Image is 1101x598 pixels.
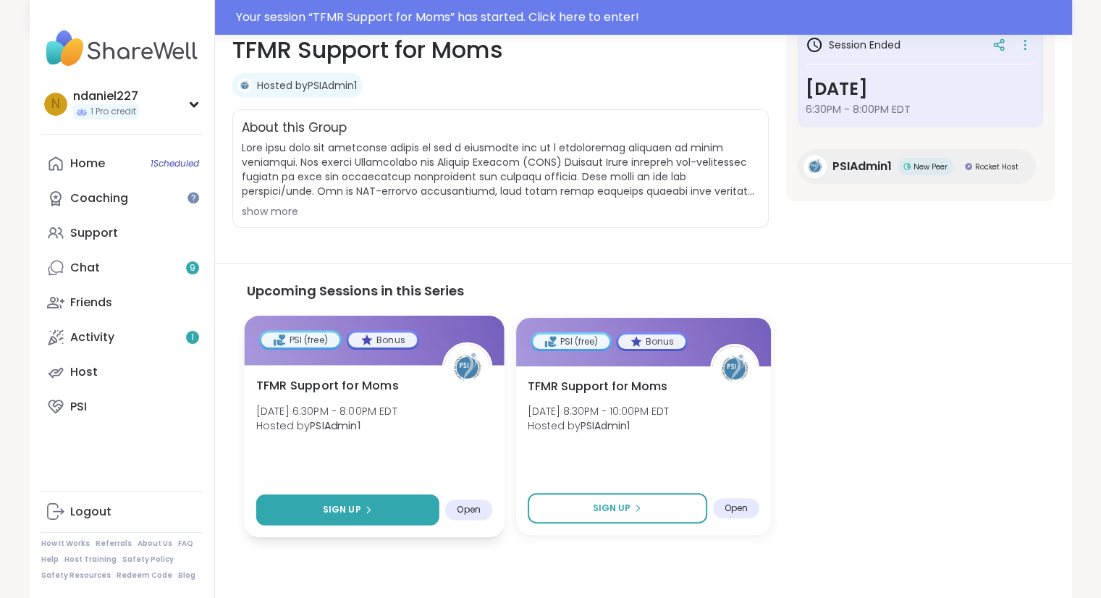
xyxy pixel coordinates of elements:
a: Help [41,555,59,565]
a: Chat9 [41,250,203,285]
div: ndaniel227 [73,88,139,104]
a: Hosted byPSIAdmin1 [257,78,357,93]
span: TFMR Support for Moms [528,378,667,395]
a: Redeem Code [117,570,172,581]
a: Blog [178,570,195,581]
a: How It Works [41,539,90,549]
span: 1 Scheduled [151,158,199,169]
span: Hosted by [256,418,397,432]
a: Coaching [41,181,203,216]
img: Rocket Host [965,163,972,170]
div: Your session “ TFMR Support for Moms ” has started. Click here to enter! [236,9,1063,26]
a: Home1Scheduled [41,146,203,181]
img: PSIAdmin1 [803,155,827,178]
span: New Peer [914,161,948,172]
span: PSIAdmin1 [832,158,892,175]
iframe: Spotlight [187,192,199,203]
button: Sign Up [528,493,707,523]
span: [DATE] 8:30PM - 10:00PM EDT [528,404,669,418]
h2: About this Group [242,119,347,138]
a: Host Training [64,555,117,565]
div: Activity [70,329,114,345]
b: PSIAdmin1 [310,418,360,432]
div: Logout [70,504,111,520]
div: show more [242,204,759,219]
a: FAQ [178,539,193,549]
a: Logout [41,494,203,529]
div: Host [70,364,98,380]
a: Host [41,355,203,389]
img: PSIAdmin1 [712,346,757,391]
div: PSI (free) [261,332,339,347]
span: Sign Up [322,503,360,516]
div: Home [70,156,105,172]
div: Bonus [618,334,686,349]
span: TFMR Support for Moms [256,376,398,394]
a: Safety Policy [122,555,174,565]
span: Hosted by [528,418,669,433]
a: Support [41,216,203,250]
a: Referrals [96,539,132,549]
a: Friends [41,285,203,320]
b: PSIAdmin1 [581,418,630,433]
div: Chat [70,260,100,276]
a: PSI [41,389,203,424]
div: PSI [70,399,87,415]
img: ShareWell Nav Logo [41,23,203,74]
span: Rocket Host [975,161,1018,172]
span: Open [457,504,481,515]
div: Coaching [70,190,128,206]
img: New Peer [903,163,911,170]
h3: Upcoming Sessions in this Series [247,281,1040,300]
div: PSI (free) [533,334,609,349]
div: Bonus [348,332,417,347]
h3: Session Ended [806,36,900,54]
span: 9 [190,262,195,274]
a: About Us [138,539,172,549]
a: Safety Resources [41,570,111,581]
h3: [DATE] [806,76,1035,102]
span: 1 [191,332,194,344]
a: PSIAdmin1PSIAdmin1New PeerNew PeerRocket HostRocket Host [798,149,1036,184]
div: Friends [70,295,112,311]
span: Open [725,502,748,514]
span: 1 Pro credit [90,106,136,118]
span: 6:30PM - 8:00PM EDT [806,102,1035,117]
h1: TFMR Support for Moms [232,33,769,67]
div: Support [70,225,118,241]
span: [DATE] 6:30PM - 8:00PM EDT [256,403,397,418]
a: Activity1 [41,320,203,355]
span: Sign Up [593,502,630,515]
img: PSIAdmin1 [237,78,252,93]
span: n [51,95,60,114]
button: Sign Up [256,494,439,525]
span: Lore ipsu dolo sit ametconse adipis el sed d eiusmodte inc ut l etdoloremag aliquaen ad minim ven... [242,140,759,198]
img: PSIAdmin1 [444,344,489,389]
